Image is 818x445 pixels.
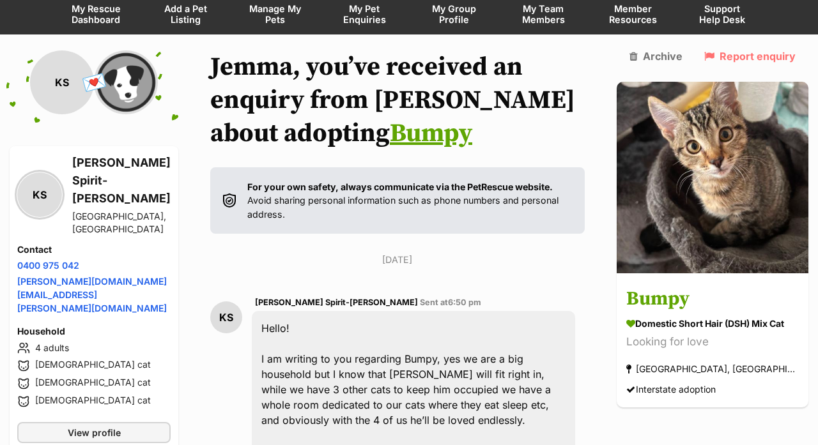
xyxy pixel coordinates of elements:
a: Bumpy [390,117,472,149]
span: View profile [68,426,121,439]
img: SANA ANIMAL RESCUE AND REHABILITATION profile pic [94,50,158,114]
span: 6:50 pm [448,298,481,307]
img: Bumpy [617,82,808,273]
div: [GEOGRAPHIC_DATA], [GEOGRAPHIC_DATA] [626,360,799,377]
li: [DEMOGRAPHIC_DATA] cat [17,358,171,373]
h4: Household [17,325,171,338]
span: Member Resources [604,3,661,25]
a: 0400 975 042 [17,260,79,271]
strong: For your own safety, always communicate via the PetRescue website. [247,181,553,192]
p: [DATE] [210,253,585,266]
span: My Pet Enquiries [336,3,393,25]
h1: Jemma, you’ve received an enquiry from [PERSON_NAME] about adopting [210,50,585,150]
a: Bumpy Domestic Short Hair (DSH) Mix Cat Looking for love [GEOGRAPHIC_DATA], [GEOGRAPHIC_DATA] Int... [617,275,808,407]
span: 💌 [80,69,109,96]
a: Archive [629,50,683,62]
h3: Bumpy [626,285,799,313]
li: [DEMOGRAPHIC_DATA] cat [17,394,171,409]
span: Support Help Desk [693,3,751,25]
span: Sent at [420,298,481,307]
div: KS [210,301,242,333]
span: Manage My Pets [246,3,304,25]
div: Looking for love [626,333,799,351]
li: [DEMOGRAPHIC_DATA] cat [17,376,171,391]
span: [PERSON_NAME] Spirit-[PERSON_NAME] [255,298,418,307]
li: 4 adults [17,340,171,356]
a: View profile [17,422,171,443]
span: My Group Profile [425,3,482,25]
span: My Team Members [514,3,572,25]
div: Domestic Short Hair (DSH) Mix Cat [626,317,799,330]
span: My Rescue Dashboard [67,3,125,25]
div: KS [17,172,62,217]
h3: [PERSON_NAME] Spirit-[PERSON_NAME] [72,154,171,207]
div: KS [30,50,94,114]
div: [GEOGRAPHIC_DATA], [GEOGRAPHIC_DATA] [72,210,171,236]
a: Report enquiry [704,50,796,62]
h4: Contact [17,243,171,256]
div: Interstate adoption [626,381,716,398]
a: [PERSON_NAME][DOMAIN_NAME][EMAIL_ADDRESS][PERSON_NAME][DOMAIN_NAME] [17,276,167,313]
span: Add a Pet Listing [157,3,214,25]
p: Avoid sharing personal information such as phone numbers and personal address. [247,180,572,221]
